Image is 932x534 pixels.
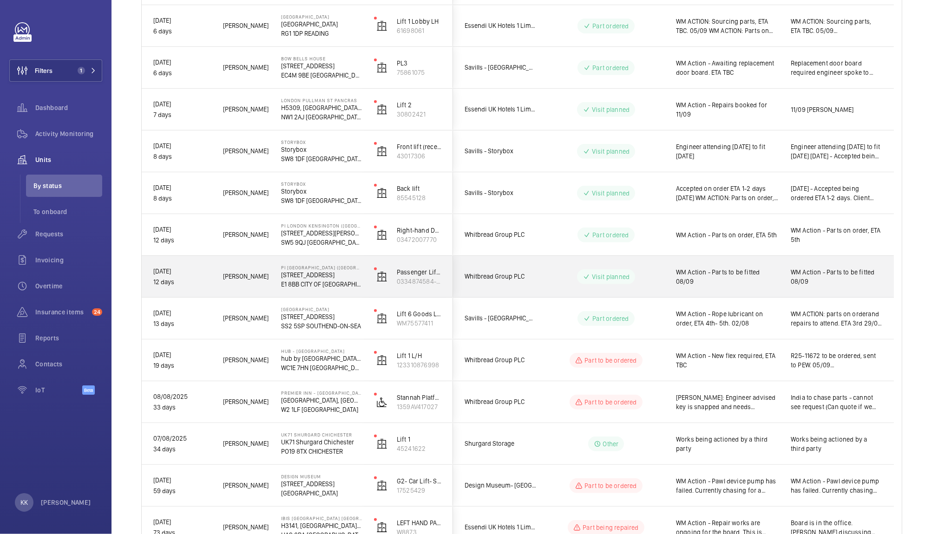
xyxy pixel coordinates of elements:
[676,435,779,453] span: Works being actioned by a third party
[465,522,536,533] span: Essendi UK Hotels 1 Limited
[791,267,882,286] span: WM Action - Parts to be fitted 08/09
[281,223,362,228] p: PI London Kensington ([GEOGRAPHIC_DATA])
[223,104,269,115] span: [PERSON_NAME]
[791,435,882,453] span: Works being actioned by a third party
[791,59,882,77] span: Replacement door board required engineer spoke to [PERSON_NAME] and will send replacement. [DATE]
[397,235,441,244] p: 03472007770
[791,17,882,35] span: WM ACTION: Sourcing parts, ETA TBC. 05/09 [GEOGRAPHIC_DATA] WM ACTION: Parts on order, ETA 9th-10...
[465,188,536,198] span: Savills - Storybox
[592,21,629,31] p: Part ordered
[281,488,362,498] p: [GEOGRAPHIC_DATA]
[592,105,630,114] p: Visit planned
[397,360,441,370] p: 123310876998
[223,480,269,491] span: [PERSON_NAME]
[676,393,779,411] span: [PERSON_NAME]: Engineer advised key is snapped and needs replacing. Sourcing key and keyswitch. E...
[676,142,779,161] span: Engineer attending [DATE] to fit [DATE]
[376,522,387,533] img: elevator.svg
[223,355,269,365] span: [PERSON_NAME]
[281,447,362,456] p: PO19 8TX CHICHESTER
[397,59,441,68] p: PL3
[465,271,536,282] span: Whitbread Group PLC
[397,267,441,277] p: Passenger Lift C3
[397,110,441,119] p: 30802421
[281,390,362,396] p: Premier Inn - [GEOGRAPHIC_DATA]
[584,481,637,490] p: Part to be ordered
[281,270,362,280] p: [STREET_ADDRESS]
[153,235,211,246] p: 12 days
[592,314,629,323] p: Part ordered
[791,184,882,202] span: [DATE] - Accepted being ordered ETA 1-2 days. Client Action - Quote Q00021839 sent for new SIM ca...
[592,147,630,156] p: Visit planned
[791,351,882,370] span: R25-11672 to be ordered, sent to PEW. 05/09 [GEOGRAPHIC_DATA]
[223,62,269,73] span: [PERSON_NAME]
[281,71,362,80] p: EC4M 9BE [GEOGRAPHIC_DATA]
[41,498,91,507] p: [PERSON_NAME]
[376,355,387,366] img: elevator.svg
[35,66,53,75] span: Filters
[397,402,441,411] p: 1359AV417027
[397,184,441,193] p: Back lift
[592,189,630,198] p: Visit planned
[397,319,441,328] p: WM75577411
[281,515,362,521] p: IBIS [GEOGRAPHIC_DATA] [GEOGRAPHIC_DATA]
[791,142,882,161] span: Engineer attending [DATE] to fit [DATE] [DATE] - Accepted being ordered ETA 1-2 days. Client Acti...
[397,444,441,453] p: 45241622
[676,17,779,35] span: WM ACTION: Sourcing parts, ETA TBC. 05/09 WM ACTION: Parts on order, ETA 9th-10th. 05/09
[281,228,362,238] p: [STREET_ADDRESS][PERSON_NAME]
[153,15,211,26] p: [DATE]
[281,265,362,270] p: PI [GEOGRAPHIC_DATA] ([GEOGRAPHIC_DATA])
[281,14,362,20] p: [GEOGRAPHIC_DATA]
[35,155,102,164] span: Units
[397,17,441,26] p: Lift 1 Lobby LH
[465,62,536,73] span: Savills - [GEOGRAPHIC_DATA]
[35,359,102,369] span: Contacts
[281,145,362,154] p: Storybox
[153,475,211,486] p: [DATE]
[281,479,362,488] p: [STREET_ADDRESS]
[281,280,362,289] p: E1 8BB CITY OF [GEOGRAPHIC_DATA]
[281,139,362,145] p: Storybox
[281,112,362,122] p: NW1 2AJ [GEOGRAPHIC_DATA]
[465,229,536,240] span: Whitbread Group PLC
[397,476,441,486] p: G2- Car Lift- SC38738
[35,229,102,239] span: Requests
[397,309,441,319] p: Lift 6 Goods Lift
[281,196,362,205] p: SW8 1DF [GEOGRAPHIC_DATA]
[20,498,28,507] p: KK
[584,397,637,407] p: Part to be ordered
[153,308,211,319] p: [DATE]
[223,438,269,449] span: [PERSON_NAME]
[791,226,882,244] span: WM Action - Parts on order, ETA 5th
[223,522,269,533] span: [PERSON_NAME]
[676,267,779,286] span: WM Action - Parts to be fitted 08/09
[153,266,211,277] p: [DATE]
[92,308,102,316] span: 24
[35,255,102,265] span: Invoicing
[153,350,211,360] p: [DATE]
[281,348,362,354] p: Hub - [GEOGRAPHIC_DATA]
[153,110,211,120] p: 7 days
[153,182,211,193] p: [DATE]
[281,181,362,187] p: Storybox
[676,59,779,77] span: WM Action - Awaiting replacement door board. ETA TBC
[465,313,536,324] span: Savills - [GEOGRAPHIC_DATA]
[676,309,779,328] span: WM Action - Rope lubricant on order, ETA 4th- 5th. 02/08
[153,319,211,329] p: 13 days
[465,20,536,31] span: Essendi UK Hotels 1 Limited
[281,432,362,437] p: UK71 Shurgard Chichester
[223,271,269,282] span: [PERSON_NAME]
[584,356,637,365] p: Part to be ordered
[153,517,211,527] p: [DATE]
[78,67,85,74] span: 1
[397,100,441,110] p: Lift 2
[153,57,211,68] p: [DATE]
[35,103,102,112] span: Dashboard
[33,181,102,190] span: By status
[281,29,362,38] p: RG1 1DP READING
[223,397,269,407] span: [PERSON_NAME]
[35,385,82,395] span: IoT
[153,151,211,162] p: 8 days
[153,68,211,78] p: 6 days
[376,188,387,199] img: elevator.svg
[397,277,441,286] p: 0334874584-2, LC15713/06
